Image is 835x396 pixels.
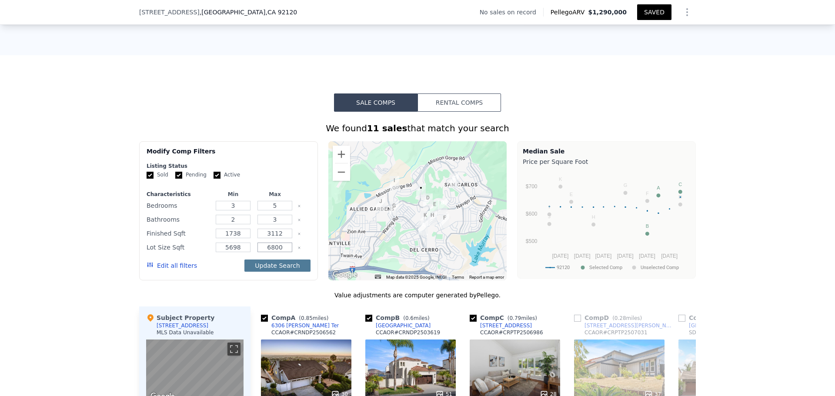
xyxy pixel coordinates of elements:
[595,253,612,259] text: [DATE]
[147,163,311,170] div: Listing Status
[526,211,538,217] text: $600
[147,147,311,163] div: Modify Comp Filters
[523,168,690,276] svg: A chart.
[295,315,332,321] span: ( miles)
[139,291,696,299] div: Value adjustments are computer generated by Pellego .
[175,171,207,179] label: Pending
[147,171,168,179] label: Sold
[389,201,399,216] div: 6914 Glenroy St
[271,329,336,336] div: CCAOR # CRNDP2506562
[428,211,437,226] div: 6189 Caminito Sacate
[147,172,154,179] input: Sold
[227,343,240,356] button: Toggle fullscreen view
[570,192,573,197] text: E
[523,156,690,168] div: Price per Square Foot
[400,315,433,321] span: ( miles)
[256,191,294,198] div: Max
[297,246,301,250] button: Clear
[574,322,675,329] a: [STREET_ADDRESS][PERSON_NAME]
[637,4,671,20] button: SAVED
[147,261,197,270] button: Edit all filters
[641,265,679,270] text: Unselected Comp
[480,329,543,336] div: CCAOR # CRPTP2506986
[689,322,744,329] div: [GEOGRAPHIC_DATA]
[139,122,696,134] div: We found that match your search
[147,200,210,212] div: Bedrooms
[646,191,649,196] text: F
[265,9,297,16] span: , CA 92120
[584,322,675,329] div: [STREET_ADDRESS][PERSON_NAME]
[331,269,359,280] img: Google
[624,183,628,188] text: G
[147,241,210,253] div: Lot Size Sqft
[657,185,660,190] text: A
[297,218,301,222] button: Clear
[646,223,649,229] text: B
[214,171,240,179] label: Active
[375,275,381,279] button: Keyboard shortcuts
[147,213,210,226] div: Bathrooms
[430,200,439,215] div: 6228 Camino Largo
[157,329,214,336] div: MLS Data Unavailable
[449,173,459,188] div: 7911 Laurelridge Rd
[147,227,210,240] div: Finished Sqft
[261,322,339,329] a: 6306 [PERSON_NAME] Ter
[548,214,551,219] text: J
[678,194,682,200] text: D
[574,253,591,259] text: [DATE]
[146,313,214,322] div: Subject Property
[678,322,744,329] a: [GEOGRAPHIC_DATA]
[365,313,433,322] div: Comp B
[214,172,220,179] input: Active
[526,183,538,190] text: $700
[244,260,310,272] button: Update Search
[333,163,350,181] button: Zoom out
[405,315,414,321] span: 0.6
[617,253,634,259] text: [DATE]
[470,313,541,322] div: Comp C
[334,93,417,112] button: Sale Comps
[417,93,501,112] button: Rental Comps
[386,275,447,280] span: Map data ©2025 Google, INEGI
[297,232,301,236] button: Clear
[147,191,210,198] div: Characteristics
[416,183,426,198] div: 5918 Cloudview Pl
[331,269,359,280] a: Open this area in Google Maps (opens a new window)
[469,275,504,280] a: Report a map error
[526,238,538,244] text: $500
[440,213,449,228] div: 6482 Wandermere Dr
[689,329,741,336] div: SDMLS # 240022577
[678,313,749,322] div: Comp E
[333,146,350,163] button: Zoom in
[480,8,543,17] div: No sales on record
[549,204,550,210] text: I
[376,197,385,212] div: 7076 Keighley St
[376,329,440,336] div: CCAOR # CRNDP2503619
[589,265,622,270] text: Selected Comp
[609,315,645,321] span: ( miles)
[557,265,570,270] text: 92120
[615,315,626,321] span: 0.28
[504,315,541,321] span: ( miles)
[678,182,682,187] text: C
[271,322,339,329] div: 6306 [PERSON_NAME] Ter
[157,322,208,329] div: [STREET_ADDRESS]
[175,172,182,179] input: Pending
[452,275,464,280] a: Terms (opens in new tab)
[588,9,627,16] span: $1,290,000
[592,214,595,220] text: H
[639,253,655,259] text: [DATE]
[584,329,648,336] div: CCAOR # CRPTP2507031
[418,220,428,235] div: 6306 Lourdes Ter
[661,253,678,259] text: [DATE]
[367,123,407,133] strong: 11 sales
[438,198,448,213] div: 6356 Camino Largo
[551,8,588,17] span: Pellego ARV
[480,322,532,329] div: [STREET_ADDRESS]
[523,147,690,156] div: Median Sale
[559,176,562,182] text: K
[139,8,200,17] span: [STREET_ADDRESS]
[301,315,313,321] span: 0.85
[261,313,332,322] div: Comp A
